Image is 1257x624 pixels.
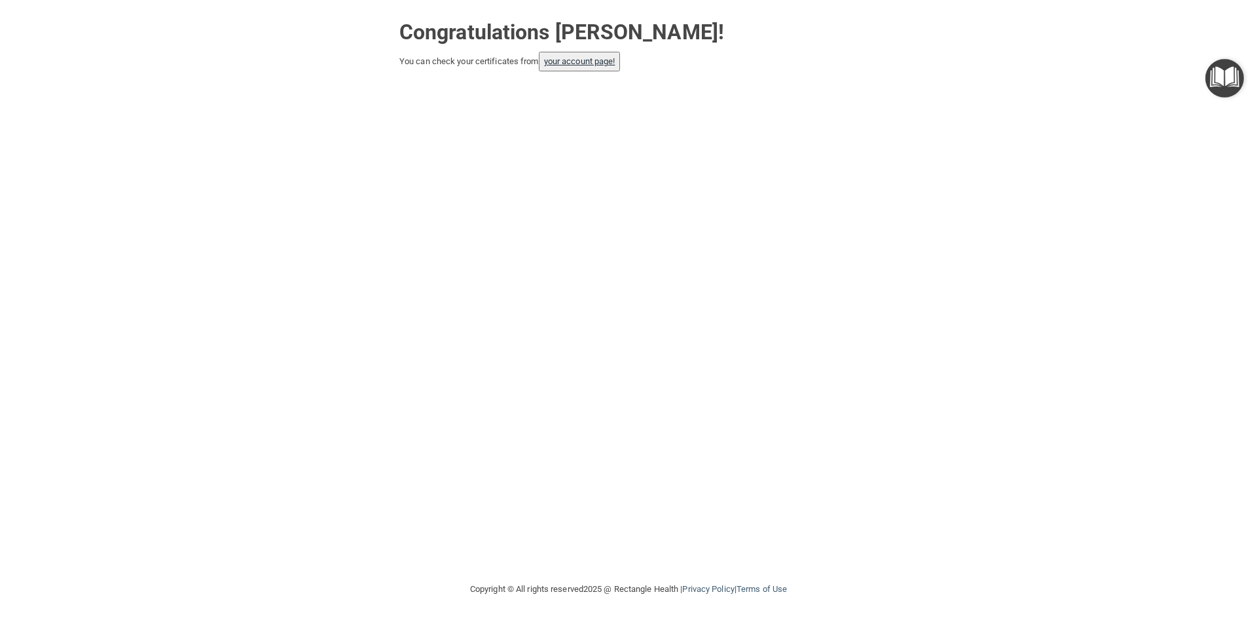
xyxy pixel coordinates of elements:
button: your account page! [539,52,621,71]
strong: Congratulations [PERSON_NAME]! [399,20,724,45]
div: You can check your certificates from [399,52,858,71]
a: your account page! [544,56,615,66]
button: Open Resource Center [1205,59,1244,98]
a: Terms of Use [737,584,787,594]
div: Copyright © All rights reserved 2025 @ Rectangle Health | | [390,568,867,610]
a: Privacy Policy [682,584,734,594]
